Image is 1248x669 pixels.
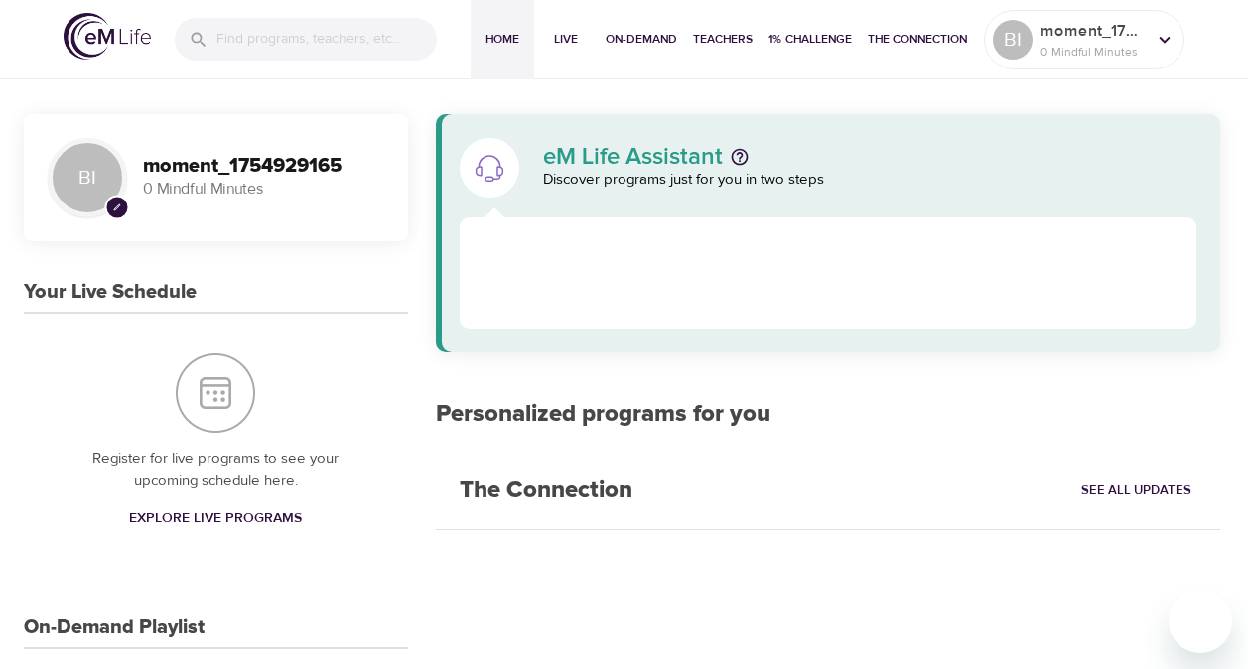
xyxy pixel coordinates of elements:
span: The Connection [868,29,967,50]
span: On-Demand [606,29,677,50]
span: Home [479,29,526,50]
p: Discover programs just for you in two steps [543,169,1196,192]
p: Register for live programs to see your upcoming schedule here. [64,448,368,492]
a: Explore Live Programs [121,500,310,537]
img: logo [64,13,151,60]
p: 0 Mindful Minutes [1040,43,1146,61]
h3: Your Live Schedule [24,281,197,304]
div: BI [48,138,127,217]
span: See All Updates [1081,479,1191,502]
span: Explore Live Programs [129,506,302,531]
img: eM Life Assistant [474,152,505,184]
p: 0 Mindful Minutes [143,178,384,201]
span: 1% Challenge [768,29,852,50]
h3: moment_1754929165 [143,155,384,178]
span: Teachers [693,29,753,50]
iframe: Button to launch messaging window [1169,590,1232,653]
h2: The Connection [436,453,656,529]
span: Live [542,29,590,50]
p: moment_1754929165 [1040,19,1146,43]
h3: On-Demand Playlist [24,616,205,639]
input: Find programs, teachers, etc... [216,18,437,61]
div: BI [993,20,1033,60]
h2: Personalized programs for you [436,400,1220,429]
a: See All Updates [1076,475,1196,506]
p: eM Life Assistant [543,145,723,169]
img: Your Live Schedule [176,353,255,433]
